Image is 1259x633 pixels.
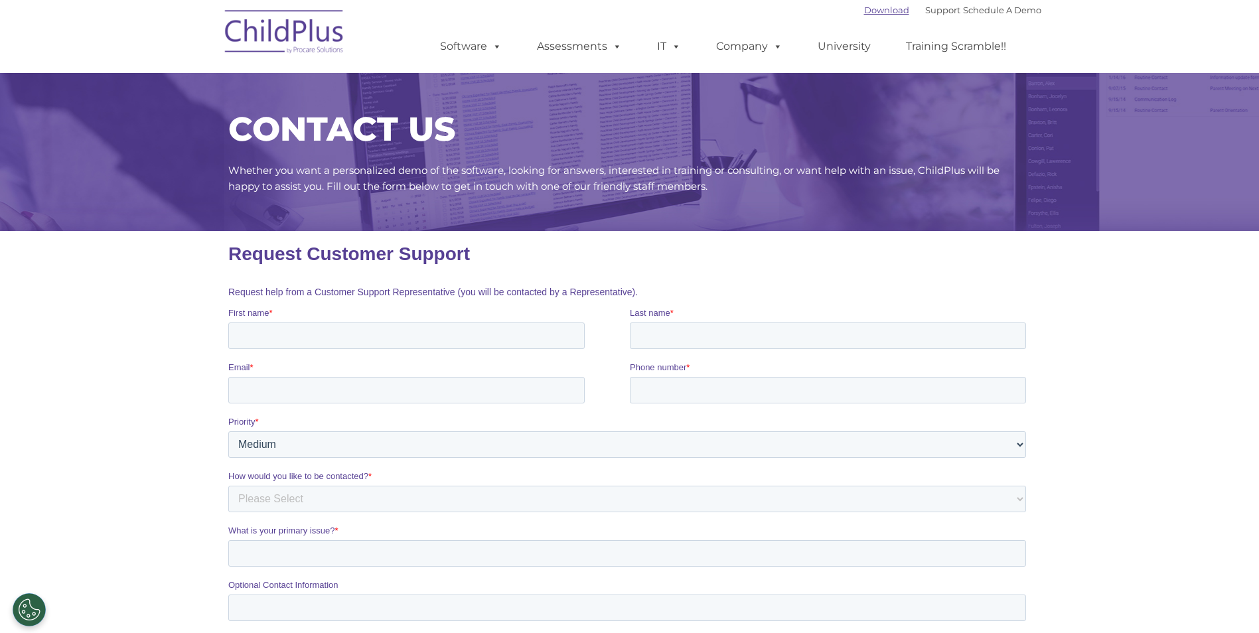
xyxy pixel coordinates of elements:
[644,33,694,60] a: IT
[218,1,351,67] img: ChildPlus by Procare Solutions
[228,109,455,149] span: CONTACT US
[925,5,960,15] a: Support
[703,33,796,60] a: Company
[804,33,884,60] a: University
[524,33,635,60] a: Assessments
[427,33,515,60] a: Software
[893,33,1019,60] a: Training Scramble!!
[864,5,1041,15] font: |
[13,593,46,626] button: Cookies Settings
[864,5,909,15] a: Download
[228,164,1000,192] span: Whether you want a personalized demo of the software, looking for answers, interested in training...
[963,5,1041,15] a: Schedule A Demo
